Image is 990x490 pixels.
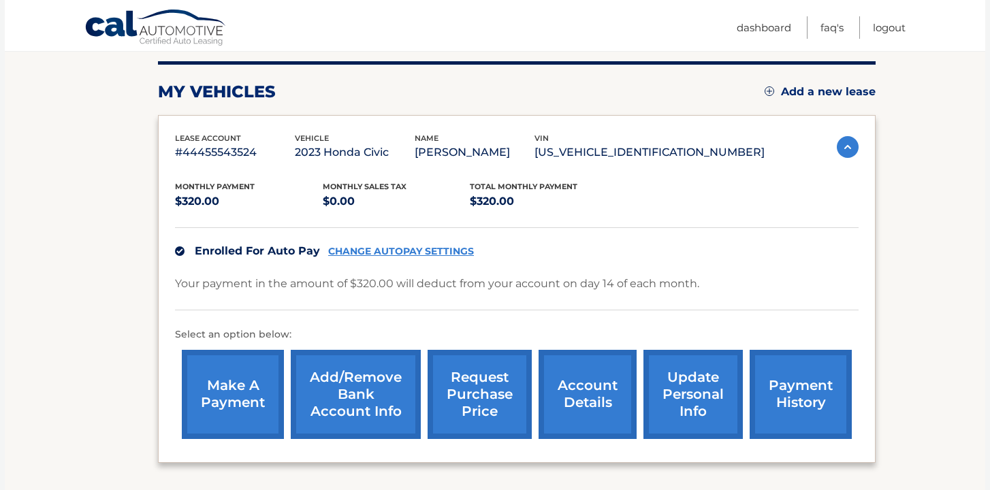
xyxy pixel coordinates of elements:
span: Monthly sales Tax [323,182,406,191]
p: $0.00 [323,192,470,211]
a: CHANGE AUTOPAY SETTINGS [328,246,474,257]
p: #44455543524 [175,143,295,162]
a: request purchase price [428,350,532,439]
p: [US_VEHICLE_IDENTIFICATION_NUMBER] [534,143,765,162]
span: Monthly Payment [175,182,255,191]
a: Dashboard [737,16,791,39]
span: vin [534,133,549,143]
p: [PERSON_NAME] [415,143,534,162]
img: check.svg [175,246,185,256]
a: Add/Remove bank account info [291,350,421,439]
span: Enrolled For Auto Pay [195,244,320,257]
img: add.svg [765,86,774,96]
a: update personal info [643,350,743,439]
a: Cal Automotive [84,9,227,48]
span: name [415,133,438,143]
a: Add a new lease [765,85,876,99]
a: payment history [750,350,852,439]
p: Your payment in the amount of $320.00 will deduct from your account on day 14 of each month. [175,274,699,293]
span: vehicle [295,133,329,143]
h2: my vehicles [158,82,276,102]
img: accordion-active.svg [837,136,859,158]
span: lease account [175,133,241,143]
p: Select an option below: [175,327,859,343]
p: 2023 Honda Civic [295,143,415,162]
a: FAQ's [820,16,844,39]
a: make a payment [182,350,284,439]
p: $320.00 [175,192,323,211]
span: Total Monthly Payment [470,182,577,191]
a: Logout [873,16,906,39]
a: account details [539,350,637,439]
p: $320.00 [470,192,618,211]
